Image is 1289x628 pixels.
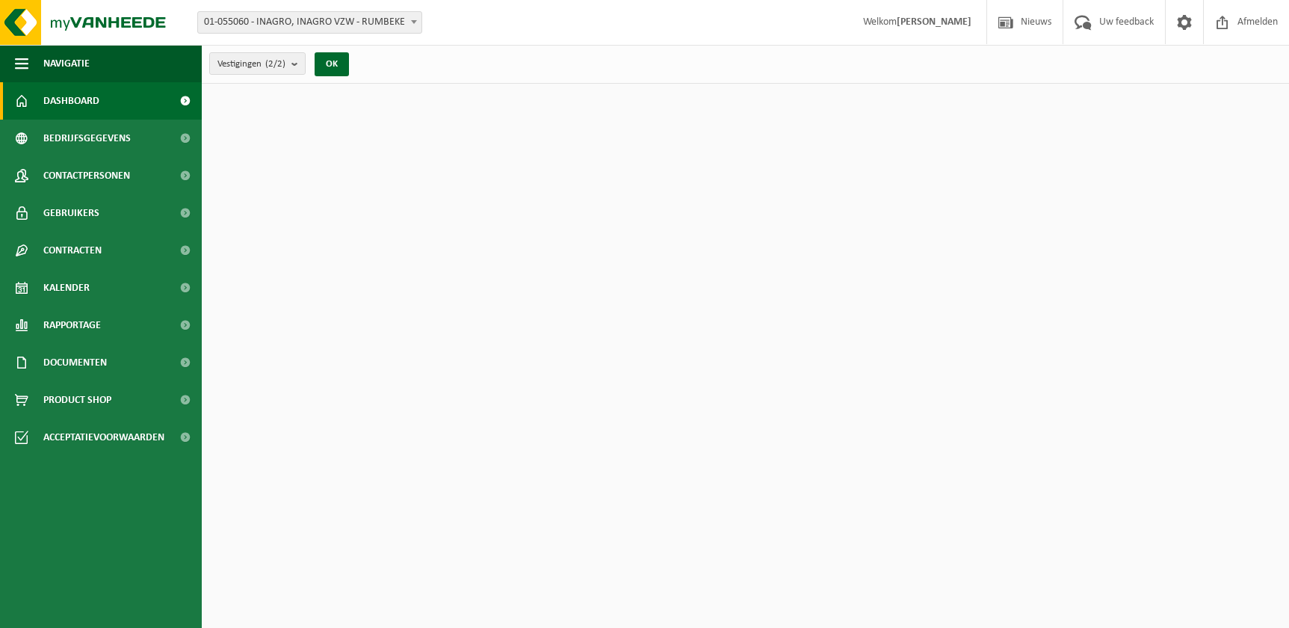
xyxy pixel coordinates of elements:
[43,120,131,157] span: Bedrijfsgegevens
[43,82,99,120] span: Dashboard
[198,12,421,33] span: 01-055060 - INAGRO, INAGRO VZW - RUMBEKE
[897,16,971,28] strong: [PERSON_NAME]
[315,52,349,76] button: OK
[209,52,306,75] button: Vestigingen(2/2)
[43,157,130,194] span: Contactpersonen
[43,381,111,419] span: Product Shop
[43,307,101,344] span: Rapportage
[43,194,99,232] span: Gebruikers
[43,344,107,381] span: Documenten
[43,419,164,456] span: Acceptatievoorwaarden
[265,59,285,69] count: (2/2)
[43,45,90,82] span: Navigatie
[197,11,422,34] span: 01-055060 - INAGRO, INAGRO VZW - RUMBEKE
[43,269,90,307] span: Kalender
[43,232,102,269] span: Contracten
[217,53,285,76] span: Vestigingen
